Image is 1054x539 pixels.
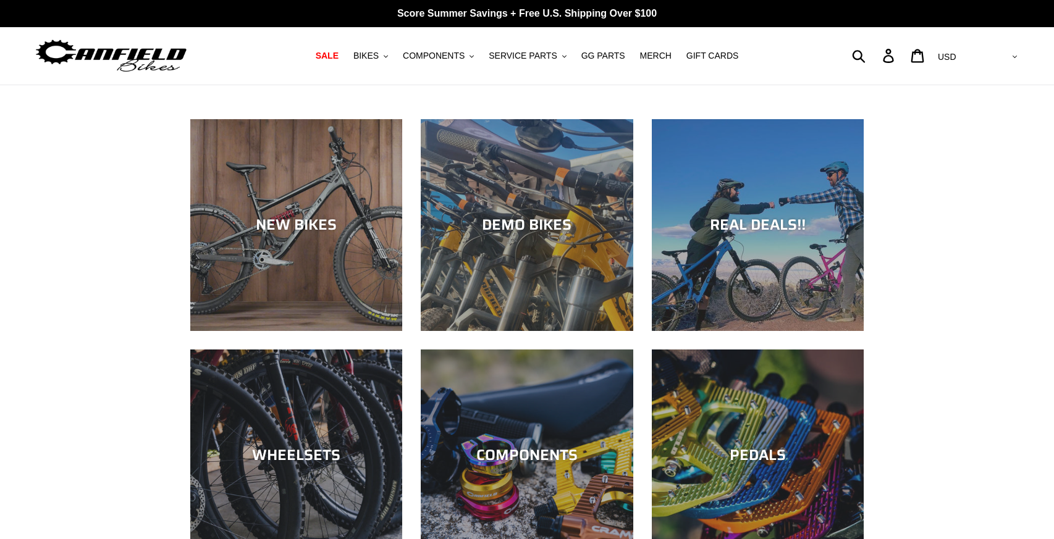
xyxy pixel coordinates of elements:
div: WHEELSETS [190,446,402,464]
button: BIKES [347,48,394,64]
div: PEDALS [652,446,864,464]
span: MERCH [640,51,672,61]
span: SALE [316,51,339,61]
div: COMPONENTS [421,446,633,464]
a: SALE [310,48,345,64]
a: NEW BIKES [190,119,402,331]
button: SERVICE PARTS [483,48,572,64]
span: SERVICE PARTS [489,51,557,61]
a: MERCH [634,48,678,64]
div: REAL DEALS!! [652,216,864,234]
span: COMPONENTS [403,51,465,61]
div: DEMO BIKES [421,216,633,234]
a: DEMO BIKES [421,119,633,331]
span: GG PARTS [581,51,625,61]
input: Search [859,42,890,69]
span: BIKES [353,51,379,61]
a: REAL DEALS!! [652,119,864,331]
div: NEW BIKES [190,216,402,234]
a: GG PARTS [575,48,631,64]
a: GIFT CARDS [680,48,745,64]
button: COMPONENTS [397,48,480,64]
img: Canfield Bikes [34,36,188,75]
span: GIFT CARDS [686,51,739,61]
